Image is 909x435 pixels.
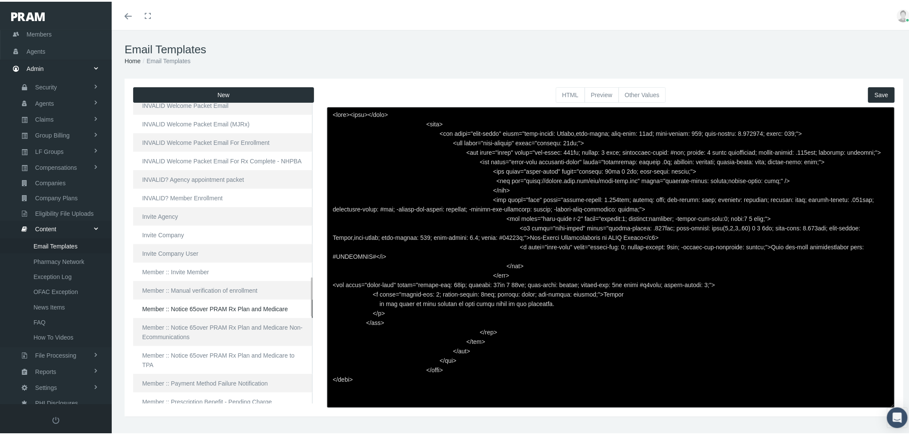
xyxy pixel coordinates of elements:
[35,220,56,235] span: Content
[35,363,56,377] span: Reports
[27,25,52,41] span: Members
[34,268,72,282] span: Exception Log
[133,242,313,261] a: Invite Company User
[34,237,77,252] span: Email Templates
[556,86,666,101] div: Basic example
[35,346,76,361] span: File Processing
[133,95,313,113] a: INVALID Welcome Packet Email
[35,174,66,189] span: Companies
[34,298,65,313] span: News Items
[35,205,94,219] span: Eligibility File Uploads
[133,298,313,316] a: Member :: Notice 65over PRAM Rx Plan and Medicare
[133,344,313,372] a: Member :: Notice 65over PRAM Rx Plan and Medicare to TPA
[35,379,57,393] span: Settings
[133,205,313,224] a: Invite Agency
[133,113,313,132] a: INVALID Welcome Packet Email (MJRx)
[35,95,54,109] span: Agents
[887,406,908,426] div: Open Intercom Messenger
[27,59,44,75] span: Admin
[133,86,314,101] button: New
[35,110,54,125] span: Claims
[133,279,313,298] a: Member :: Manual verification of enrollment
[133,224,313,242] a: Invite Company
[34,253,84,267] span: Pharmacy Network
[133,391,313,409] a: Member :: Prescription Benefit - Pending Charge
[35,159,77,173] span: Compensations
[133,261,313,279] a: Member :: Invite Member
[125,56,140,63] a: Home
[34,328,73,343] span: How To Videos
[619,86,666,101] button: Other Values
[35,143,64,157] span: LF Groups
[35,189,78,204] span: Company Plans
[133,132,313,150] a: INVALID Welcome Packet Email For Enrollment
[556,86,585,101] button: HTML
[34,313,46,328] span: FAQ
[35,126,70,141] span: Group Billing
[133,168,313,187] a: INVALID? Agency appointment packet
[133,372,313,391] a: Member :: Payment Method Failure Notification
[133,316,313,344] a: Member :: Notice 65over PRAM Rx Plan and Medicare Non-Ecommunications
[27,42,46,58] span: Agents
[140,55,190,64] li: Email Templates
[11,11,45,19] img: PRAM_20_x_78.png
[868,86,895,101] button: Save
[125,41,903,55] h1: Email Templates
[133,187,313,205] a: INVALID? Member Enrollment
[585,86,619,101] button: Preview
[133,150,313,168] a: INVALID Welcome Packet Email For Rx Complete - NHPBA
[35,78,57,93] span: Security
[35,394,78,409] span: PHI Disclosures
[34,283,78,297] span: OFAC Exception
